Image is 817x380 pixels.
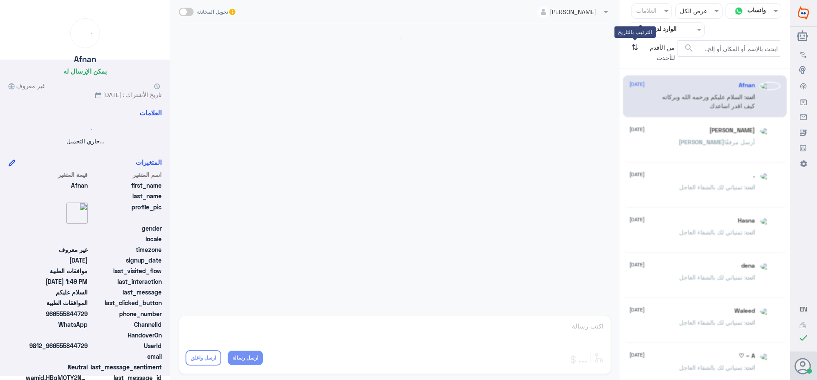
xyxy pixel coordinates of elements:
[738,217,755,224] h5: Hasna
[186,350,221,366] button: ارسل واغلق
[181,31,609,46] div: loading...
[635,23,648,36] img: yourInbox.svg
[679,138,724,146] span: [PERSON_NAME]
[197,8,228,16] span: تحويل المحادثة
[724,138,755,146] span: أرسل مرفقًا
[759,172,780,180] img: picture
[629,216,645,223] span: [DATE]
[641,40,677,65] span: من الأقدم للأحدث
[709,127,755,134] h5: Ali
[746,229,755,236] span: انت
[228,351,263,365] button: ارسل رسالة
[746,274,755,281] span: انت
[631,40,638,62] i: ⇅
[759,262,780,271] img: picture
[11,122,160,137] div: loading...
[629,126,645,133] span: [DATE]
[629,351,645,359] span: [DATE]
[798,333,808,343] i: check
[746,183,755,191] span: انت
[739,352,755,360] h5: A ~ ♡
[798,6,809,20] img: Widebot Logo
[759,82,780,90] img: picture
[679,274,746,281] span: : تمنياتي لك بالشفاء العاجل
[746,93,755,100] span: انت
[759,217,780,226] img: picture
[732,5,745,17] img: whatsapp.png
[759,352,780,361] img: picture
[734,307,755,314] h5: Waleed
[679,183,746,191] span: : تمنياتي لك بالشفاء العاجل
[629,261,645,269] span: [DATE]
[629,306,645,314] span: [DATE]
[635,6,657,17] div: العلامات
[629,171,645,178] span: [DATE]
[679,364,746,371] span: : تمنياتي لك بالشفاء العاجل
[741,262,755,269] h5: dena
[684,41,694,55] button: search
[74,54,96,64] h5: Afnan
[759,307,780,316] img: picture
[746,319,755,326] span: انت
[753,172,755,179] h5: .
[739,82,755,89] h5: Afnan
[746,364,755,371] span: انت
[629,80,645,88] span: [DATE]
[662,93,755,109] span: : السلام عليكم ورحمه الله وبركاته كيف اقدر اساعدك
[800,305,807,314] button: EN
[73,21,97,46] div: loading...
[759,127,780,135] img: picture
[614,26,656,38] div: الترتيب بالتاريخ
[684,43,694,53] span: search
[679,229,746,236] span: : تمنياتي لك بالشفاء العاجل
[677,41,781,56] input: ابحث بالإسم أو المكان أو إلخ..
[679,319,746,326] span: : تمنياتي لك بالشفاء العاجل
[795,358,811,374] button: الصورة الشخصية
[800,305,807,313] span: EN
